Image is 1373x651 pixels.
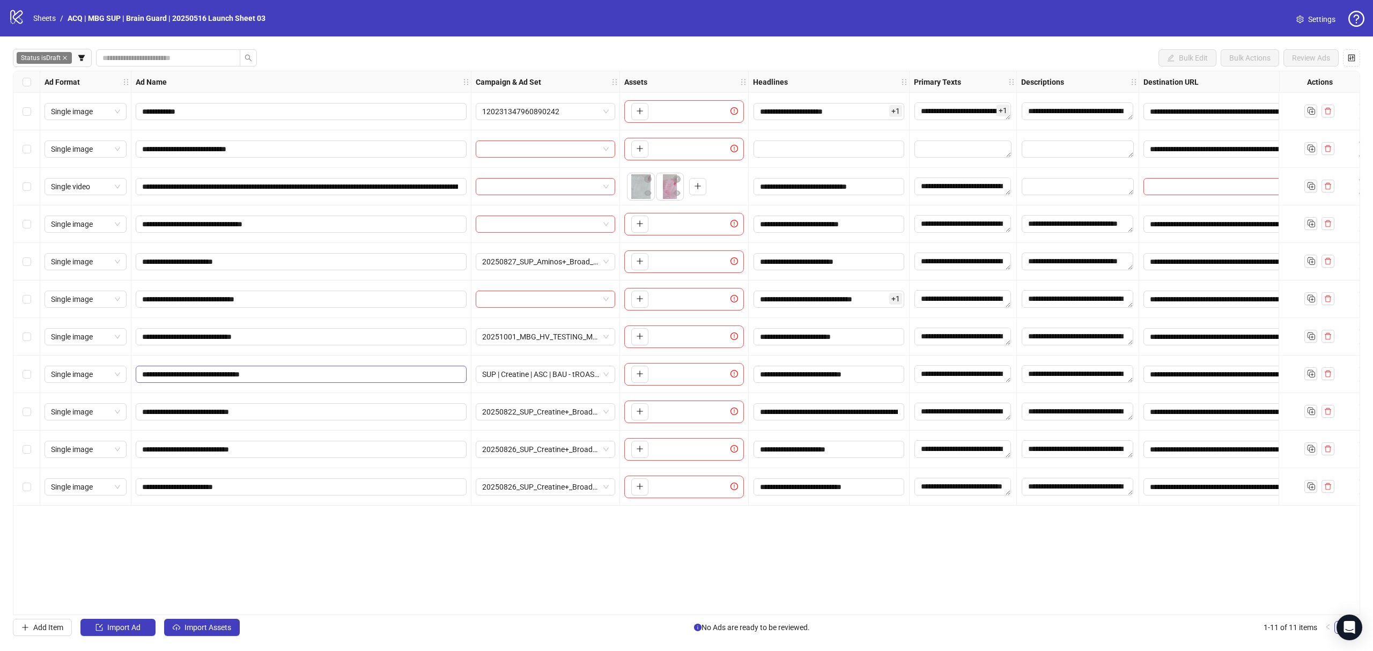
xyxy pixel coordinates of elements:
svg: Duplicate [1305,218,1316,228]
div: Edit values [1021,102,1134,121]
button: Add [689,178,706,195]
strong: Destination URL [1143,76,1199,88]
span: exclamation-circle [730,370,741,378]
button: Add [631,291,648,308]
strong: Assets [624,76,647,88]
span: holder [1130,78,1138,86]
div: Edit values [914,290,1012,308]
strong: Campaign & Ad Set [476,76,541,88]
a: ACQ | MBG SUP | Brain Guard | 20250516 Launch Sheet 03 [65,12,268,24]
div: Edit values [753,365,905,383]
span: + 1 [889,105,902,117]
div: Resize Descriptions column [1136,71,1139,92]
li: 1-11 of 11 items [1264,621,1317,634]
span: holder [908,78,916,86]
div: Select row 7 [13,318,40,356]
button: Add Item [13,619,72,636]
span: plus [636,408,644,415]
span: holder [611,78,618,86]
div: Edit values [914,477,1012,496]
span: Single image [51,141,120,157]
li: 1 [1334,621,1347,634]
div: Select row 1 [13,93,40,130]
span: exclamation-circle [730,408,741,415]
span: Single image [51,366,120,382]
span: Single video [51,179,120,195]
div: Edit values [1021,290,1134,308]
div: Select row 10 [13,431,40,468]
div: Edit values [1021,327,1134,346]
span: plus [636,145,644,152]
div: Select row 4 [13,205,40,243]
div: Select row 9 [13,393,40,431]
div: Edit values [1021,365,1134,383]
div: Edit values [914,327,1012,346]
div: Edit values [753,403,905,421]
div: Edit values [914,140,1012,158]
button: Add [631,216,648,233]
div: Edit values [753,215,905,233]
span: Add Item [33,623,63,632]
strong: Descriptions [1021,76,1064,88]
div: Resize Headlines column [906,71,909,92]
span: 20250827_SUP_Aminos+_Broad_F25-65+_General [482,254,609,270]
span: holder [130,78,137,86]
span: plus [694,182,702,190]
div: Edit values [1021,402,1134,421]
button: Add [631,140,648,158]
button: Bulk Actions [1221,49,1279,66]
span: Single image [51,291,120,307]
svg: Duplicate [1305,293,1316,304]
div: Resize Ad Format column [128,71,131,92]
span: question-circle [1348,11,1364,27]
span: exclamation-circle [730,483,741,490]
strong: Ad Name [136,76,167,88]
div: Edit values [914,440,1012,458]
span: filter [78,54,85,62]
span: search [245,54,252,62]
span: Single image [51,254,120,270]
span: Settings [1308,13,1335,25]
span: delete [1324,295,1332,302]
a: Settings [1288,11,1344,28]
span: Single image [51,441,120,457]
span: delete [1324,145,1332,152]
button: Add [631,328,648,345]
span: plus [636,295,644,302]
button: Delete [670,173,683,186]
span: + 1 [889,293,902,305]
div: Edit values [914,214,1012,233]
span: Single image [51,216,120,232]
li: Previous Page [1322,621,1334,634]
span: delete [1324,220,1332,227]
span: exclamation-circle [730,257,741,265]
span: plus [636,445,644,453]
span: exclamation-circle [730,220,741,227]
span: 20250826_SUP_Creatine+_Broad_F25-65+_Peri/Menopause [482,441,609,457]
img: Asset 1 [628,173,654,200]
span: holder [122,78,130,86]
div: Edit values [753,478,905,496]
div: Edit values [753,102,905,121]
div: Open Intercom Messenger [1337,615,1362,640]
div: Resize Ad Name column [468,71,471,92]
svg: Duplicate [1305,405,1316,416]
span: delete [1324,408,1332,415]
div: Edit values [1021,477,1134,496]
svg: Duplicate [1305,480,1316,491]
span: Import Ad [107,623,141,632]
button: Delete [641,173,654,186]
span: holder [900,78,908,86]
div: Select row 6 [13,280,40,318]
span: holder [747,78,755,86]
span: left [1325,624,1331,630]
span: setting [1296,16,1304,23]
button: Import Ad [80,619,156,636]
div: Edit values [1021,252,1134,271]
button: Bulk Edit [1158,49,1216,66]
a: 1 [1335,622,1347,633]
span: eye [644,189,652,197]
button: Import Assets [164,619,240,636]
span: 20250822_SUP_Creatine+_Broad_F25-65+_SpanishAds [482,404,609,420]
svg: Duplicate [1305,330,1316,341]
